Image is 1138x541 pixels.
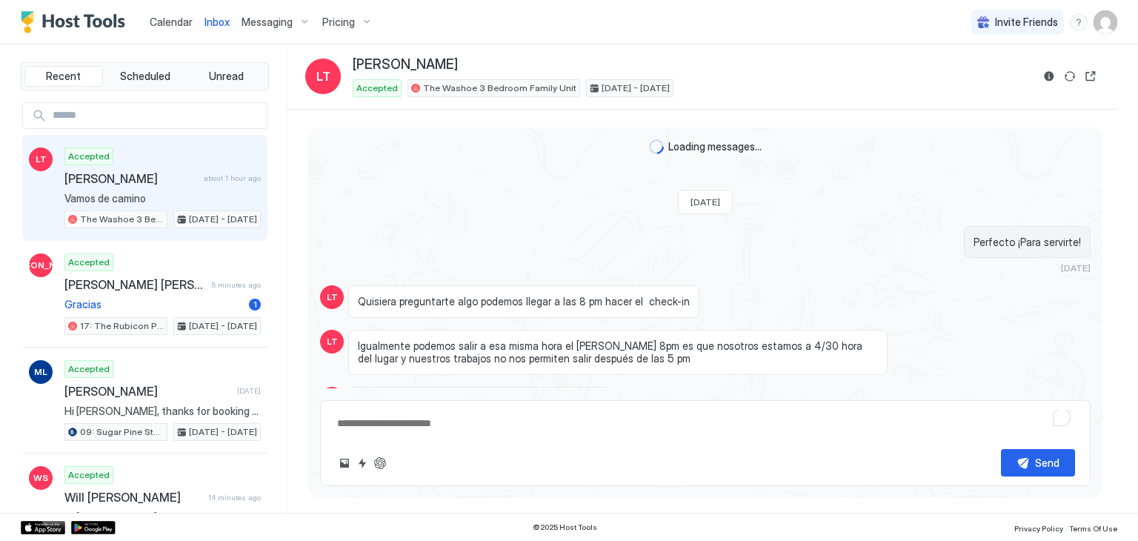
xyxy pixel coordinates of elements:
span: about 1 hour ago [204,173,261,183]
span: WS [33,471,48,485]
span: Messaging [242,16,293,29]
a: Inbox [204,14,230,30]
span: [PERSON_NAME] [64,171,198,186]
span: Pricing [322,16,355,29]
div: menu [1070,13,1088,31]
span: LT [36,153,47,166]
span: [DATE] [691,196,720,208]
div: tab-group [21,62,269,90]
span: 1 [253,299,257,310]
button: Unread [187,66,265,87]
span: Calendar [150,16,193,28]
span: Invite Friends [995,16,1058,29]
button: Recent [24,66,103,87]
span: Quisiera preguntarte algo podemos llegar a las 8 pm hacer el check-in [358,295,690,308]
span: [DATE] - [DATE] [189,425,257,439]
span: Hi [PERSON_NAME], thanks for booking your stay with us! Details of your Booking: 📍 [STREET_ADDRES... [64,511,261,524]
a: Privacy Policy [1014,520,1063,535]
span: Unread [209,70,244,83]
span: [DATE] [1061,262,1091,273]
span: Gracias [64,298,243,311]
span: Terms Of Use [1069,524,1117,533]
span: [DATE] - [DATE] [189,213,257,226]
span: LT [327,291,338,304]
span: The Washoe 3 Bedroom Family Unit [80,213,164,226]
span: [DATE] - [DATE] [189,319,257,333]
span: [PERSON_NAME] [64,384,231,399]
span: Accepted [68,468,110,482]
span: 09: Sugar Pine Studio at [GEOGRAPHIC_DATA] [80,425,164,439]
span: 14 minutes ago [208,493,261,502]
a: Terms Of Use [1069,520,1117,535]
span: Accepted [356,82,398,95]
span: 5 minutes ago [211,280,261,290]
span: Loading messages... [668,140,762,153]
span: © 2025 Host Tools [533,522,597,532]
div: loading [649,139,664,154]
span: Accepted [68,256,110,269]
span: [PERSON_NAME] [353,56,458,73]
a: Host Tools Logo [21,11,132,33]
span: 17: The Rubicon Pet Friendly Studio [80,319,164,333]
span: Perfecto ¡Para servirte! [974,236,1081,249]
span: Will [PERSON_NAME] [64,490,202,505]
textarea: To enrich screen reader interactions, please activate Accessibility in Grammarly extension settings [336,410,1075,437]
div: Send [1035,455,1059,471]
div: User profile [1094,10,1117,34]
button: Reservation information [1040,67,1058,85]
span: LT [316,67,330,85]
span: The Washoe 3 Bedroom Family Unit [423,82,576,95]
a: Calendar [150,14,193,30]
span: ML [34,365,47,379]
span: [PERSON_NAME] [PERSON_NAME] [PERSON_NAME] [64,277,205,292]
button: Send [1001,449,1075,477]
button: Quick reply [353,454,371,472]
span: [DATE] - [DATE] [602,82,670,95]
span: Vamos de camino [64,192,261,205]
span: Hi [PERSON_NAME], thanks for booking your stay with us! Details of your Booking: 📍 [STREET_ADDRES... [64,405,261,418]
span: [DATE] [237,386,261,396]
span: Privacy Policy [1014,524,1063,533]
a: Google Play Store [71,521,116,534]
span: Scheduled [120,70,170,83]
button: ChatGPT Auto Reply [371,454,389,472]
button: Upload image [336,454,353,472]
button: Scheduled [106,66,184,87]
span: [PERSON_NAME] [4,259,78,272]
span: Accepted [68,362,110,376]
button: Sync reservation [1061,67,1079,85]
a: App Store [21,521,65,534]
span: LT [327,335,338,348]
button: Open reservation [1082,67,1099,85]
span: Accepted [68,150,110,163]
span: Igualmente podemos salir a esa misma hora el [PERSON_NAME] 8pm es que nosotros estamos a 4/30 hor... [358,339,878,365]
span: Inbox [204,16,230,28]
span: Recent [46,70,81,83]
input: Input Field [47,103,267,128]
